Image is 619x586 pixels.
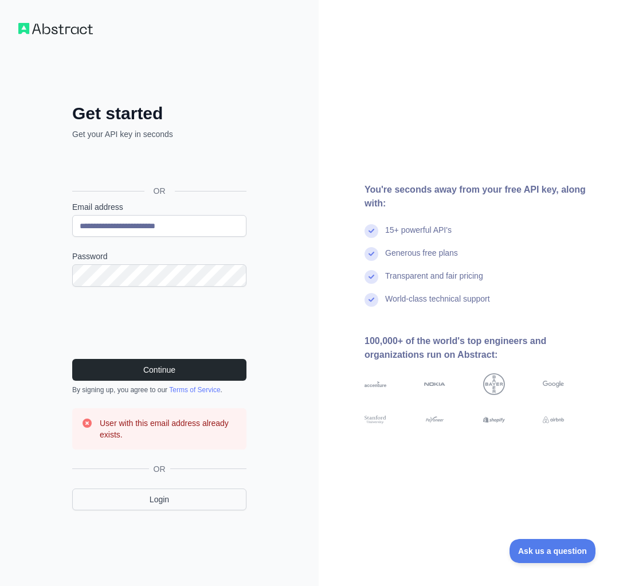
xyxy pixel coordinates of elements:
[510,539,596,563] iframe: Toggle Customer Support
[66,153,250,178] iframe: “使用 Google 账号登录”按钮
[72,385,246,394] div: By signing up, you agree to our .
[483,415,505,425] img: shopify
[365,373,386,395] img: accenture
[144,185,175,197] span: OR
[385,247,458,270] div: Generous free plans
[149,463,170,475] span: OR
[385,270,483,293] div: Transparent and fair pricing
[365,270,378,284] img: check mark
[543,373,565,395] img: google
[72,103,246,124] h2: Get started
[385,224,452,247] div: 15+ powerful API's
[483,373,505,395] img: bayer
[365,183,601,210] div: You're seconds away from your free API key, along with:
[365,415,386,425] img: stanford university
[365,247,378,261] img: check mark
[424,415,446,425] img: payoneer
[365,293,378,307] img: check mark
[365,224,378,238] img: check mark
[424,373,446,395] img: nokia
[72,201,246,213] label: Email address
[365,334,601,362] div: 100,000+ of the world's top engineers and organizations run on Abstract:
[18,23,93,34] img: Workflow
[100,417,237,440] h3: User with this email address already exists.
[72,128,246,140] p: Get your API key in seconds
[543,415,565,425] img: airbnb
[72,300,246,345] iframe: reCAPTCHA
[72,489,246,510] a: Login
[385,293,490,316] div: World-class technical support
[72,359,246,381] button: Continue
[72,251,246,262] label: Password
[169,386,220,394] a: Terms of Service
